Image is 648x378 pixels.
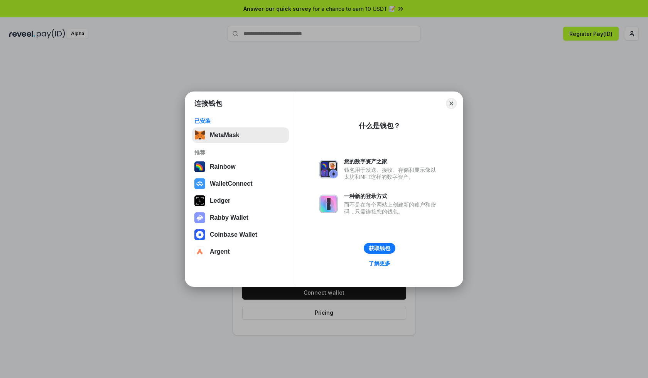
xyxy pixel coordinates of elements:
[359,121,400,131] div: 什么是钱包？
[210,132,239,139] div: MetaMask
[364,258,395,268] a: 了解更多
[210,214,248,221] div: Rabby Wallet
[210,231,257,238] div: Coinbase Wallet
[319,160,338,178] img: svg+xml,%3Csvg%20xmlns%3D%22http%3A%2F%2Fwww.w3.org%2F2000%2Fsvg%22%20fill%3D%22none%22%20viewBox...
[192,210,289,225] button: Rabby Wallet
[194,161,205,172] img: svg+xml,%3Csvg%20width%3D%22120%22%20height%3D%22120%22%20viewBox%3D%220%200%20120%20120%22%20fil...
[369,245,390,252] div: 获取钱包
[194,212,205,223] img: svg+xml,%3Csvg%20xmlns%3D%22http%3A%2F%2Fwww.w3.org%2F2000%2Fsvg%22%20fill%3D%22none%22%20viewBox...
[210,197,230,204] div: Ledger
[344,166,440,180] div: 钱包用于发送、接收、存储和显示像以太坊和NFT这样的数字资产。
[446,98,457,109] button: Close
[192,244,289,259] button: Argent
[194,246,205,257] img: svg+xml,%3Csvg%20width%3D%2228%22%20height%3D%2228%22%20viewBox%3D%220%200%2028%2028%22%20fill%3D...
[194,99,222,108] h1: 连接钱包
[369,260,390,267] div: 了解更多
[210,248,230,255] div: Argent
[344,201,440,215] div: 而不是在每个网站上创建新的账户和密码，只需连接您的钱包。
[192,176,289,192] button: WalletConnect
[319,195,338,213] img: svg+xml,%3Csvg%20xmlns%3D%22http%3A%2F%2Fwww.w3.org%2F2000%2Fsvg%22%20fill%3D%22none%22%20viewBox...
[194,117,287,124] div: 已安装
[194,195,205,206] img: svg+xml,%3Csvg%20xmlns%3D%22http%3A%2F%2Fwww.w3.org%2F2000%2Fsvg%22%20width%3D%2228%22%20height%3...
[194,130,205,141] img: svg+xml,%3Csvg%20fill%3D%22none%22%20height%3D%2233%22%20viewBox%3D%220%200%2035%2033%22%20width%...
[210,180,253,187] div: WalletConnect
[194,178,205,189] img: svg+xml,%3Csvg%20width%3D%2228%22%20height%3D%2228%22%20viewBox%3D%220%200%2028%2028%22%20fill%3D...
[210,163,236,170] div: Rainbow
[194,149,287,156] div: 推荐
[344,193,440,200] div: 一种新的登录方式
[192,193,289,208] button: Ledger
[344,158,440,165] div: 您的数字资产之家
[192,159,289,175] button: Rainbow
[192,227,289,242] button: Coinbase Wallet
[194,229,205,240] img: svg+xml,%3Csvg%20width%3D%2228%22%20height%3D%2228%22%20viewBox%3D%220%200%2028%2028%22%20fill%3D...
[364,243,395,254] button: 获取钱包
[192,127,289,143] button: MetaMask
